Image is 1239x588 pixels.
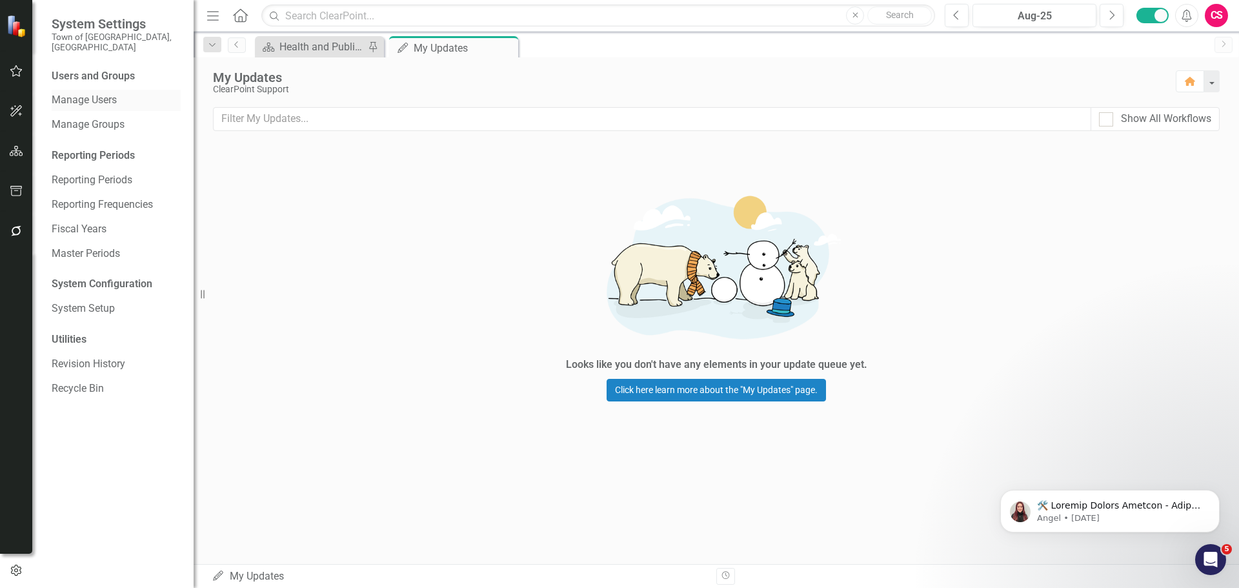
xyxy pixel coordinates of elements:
[886,10,914,20] span: Search
[261,5,935,27] input: Search ClearPoint...
[867,6,932,25] button: Search
[6,14,29,37] img: ClearPoint Strategy
[1205,4,1228,27] button: CS
[1121,112,1211,127] div: Show All Workflows
[972,4,1096,27] button: Aug-25
[52,16,181,32] span: System Settings
[213,107,1091,131] input: Filter My Updates...
[52,93,181,108] a: Manage Users
[52,32,181,53] small: Town of [GEOGRAPHIC_DATA], [GEOGRAPHIC_DATA]
[523,178,910,355] img: Getting started
[279,39,365,55] div: Health and Public Safety
[213,70,1163,85] div: My Updates
[52,222,181,237] a: Fiscal Years
[52,69,181,84] div: Users and Groups
[258,39,365,55] a: Health and Public Safety
[52,332,181,347] div: Utilities
[52,173,181,188] a: Reporting Periods
[52,117,181,132] a: Manage Groups
[212,569,707,584] div: My Updates
[981,463,1239,553] iframe: Intercom notifications message
[52,247,181,261] a: Master Periods
[52,357,181,372] a: Revision History
[566,358,867,372] div: Looks like you don't have any elements in your update queue yet.
[52,381,181,396] a: Recycle Bin
[52,301,181,316] a: System Setup
[1195,544,1226,575] iframe: Intercom live chat
[607,379,826,401] a: Click here learn more about the "My Updates" page.
[1222,544,1232,554] span: 5
[414,40,515,56] div: My Updates
[52,198,181,212] a: Reporting Frequencies
[52,148,181,163] div: Reporting Periods
[213,85,1163,94] div: ClearPoint Support
[52,277,181,292] div: System Configuration
[977,8,1092,24] div: Aug-25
